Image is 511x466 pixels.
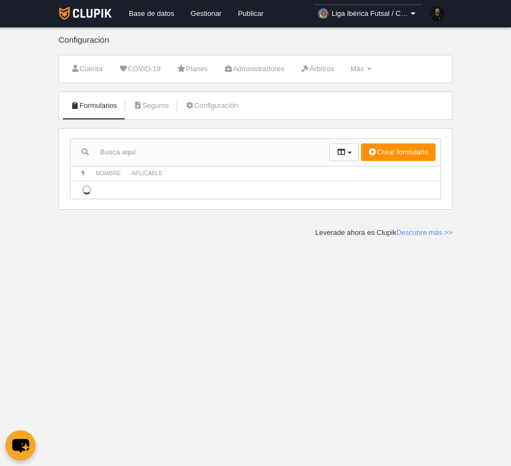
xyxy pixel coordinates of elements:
a: COVID-19 [113,61,166,77]
a: Descubre más >> [396,228,452,237]
img: Clupik [59,7,112,20]
a: Liga Ibérica Futsal / Copa La Salle [313,4,422,23]
button: chat-button [5,430,36,461]
a: Cuenta [65,61,108,77]
img: OaWT2KbN6wlr.30x30.jpg [318,8,329,19]
input: Busca aquí [71,144,329,160]
span: Aplicable [132,170,163,176]
a: Administradores [218,61,290,77]
a: Planes [171,61,213,77]
img: PagFKTzuSoBV.30x30.jpg [430,7,444,21]
div: Configuración [59,36,452,55]
div: Leverade ahora es Clupik [315,228,452,238]
a: Más [345,61,378,77]
a: Seguros [127,97,175,114]
span: Liga Ibérica Futsal / Copa La Salle [332,8,408,19]
button: Crear formulario [361,143,435,161]
span: Más [351,65,364,73]
span: Nombre [96,170,121,176]
a: Árbitros [295,61,340,77]
a: Formularios [65,97,123,114]
a: Configuración [179,97,244,114]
